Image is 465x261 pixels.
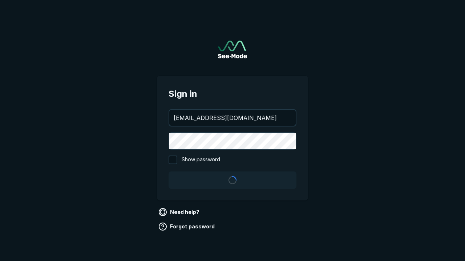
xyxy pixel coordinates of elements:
a: Need help? [157,206,202,218]
a: Forgot password [157,221,218,232]
span: Show password [182,156,220,164]
img: See-Mode Logo [218,41,247,58]
a: Go to sign in [218,41,247,58]
input: your@email.com [169,110,296,126]
span: Sign in [169,87,296,100]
